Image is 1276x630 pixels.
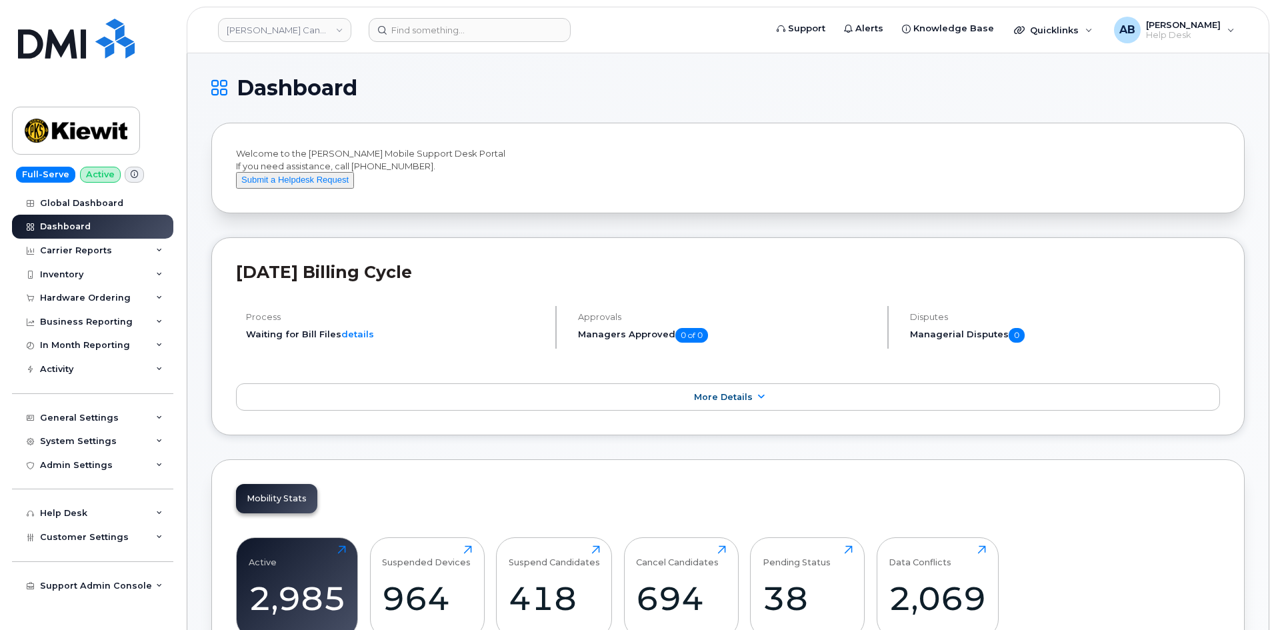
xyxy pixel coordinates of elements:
a: Submit a Helpdesk Request [236,174,354,185]
span: 0 [1009,328,1025,343]
h2: [DATE] Billing Cycle [236,262,1220,282]
div: Welcome to the [PERSON_NAME] Mobile Support Desk Portal If you need assistance, call [PHONE_NUMBER]. [236,147,1220,189]
span: Dashboard [237,78,357,98]
div: Suspended Devices [382,545,471,567]
iframe: Messenger Launcher [1218,572,1266,620]
h5: Managerial Disputes [910,328,1220,343]
div: 2,985 [249,579,346,618]
span: 0 of 0 [675,328,708,343]
div: Pending Status [763,545,831,567]
h5: Managers Approved [578,328,876,343]
div: 694 [636,579,726,618]
button: Submit a Helpdesk Request [236,172,354,189]
div: Data Conflicts [889,545,951,567]
h4: Approvals [578,312,876,322]
li: Waiting for Bill Files [246,328,544,341]
h4: Disputes [910,312,1220,322]
div: 964 [382,579,472,618]
div: 2,069 [889,579,986,618]
a: details [341,329,374,339]
div: 418 [509,579,600,618]
div: Active [249,545,277,567]
h4: Process [246,312,544,322]
div: 38 [763,579,853,618]
div: Suspend Candidates [509,545,600,567]
span: More Details [694,392,753,402]
div: Cancel Candidates [636,545,719,567]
